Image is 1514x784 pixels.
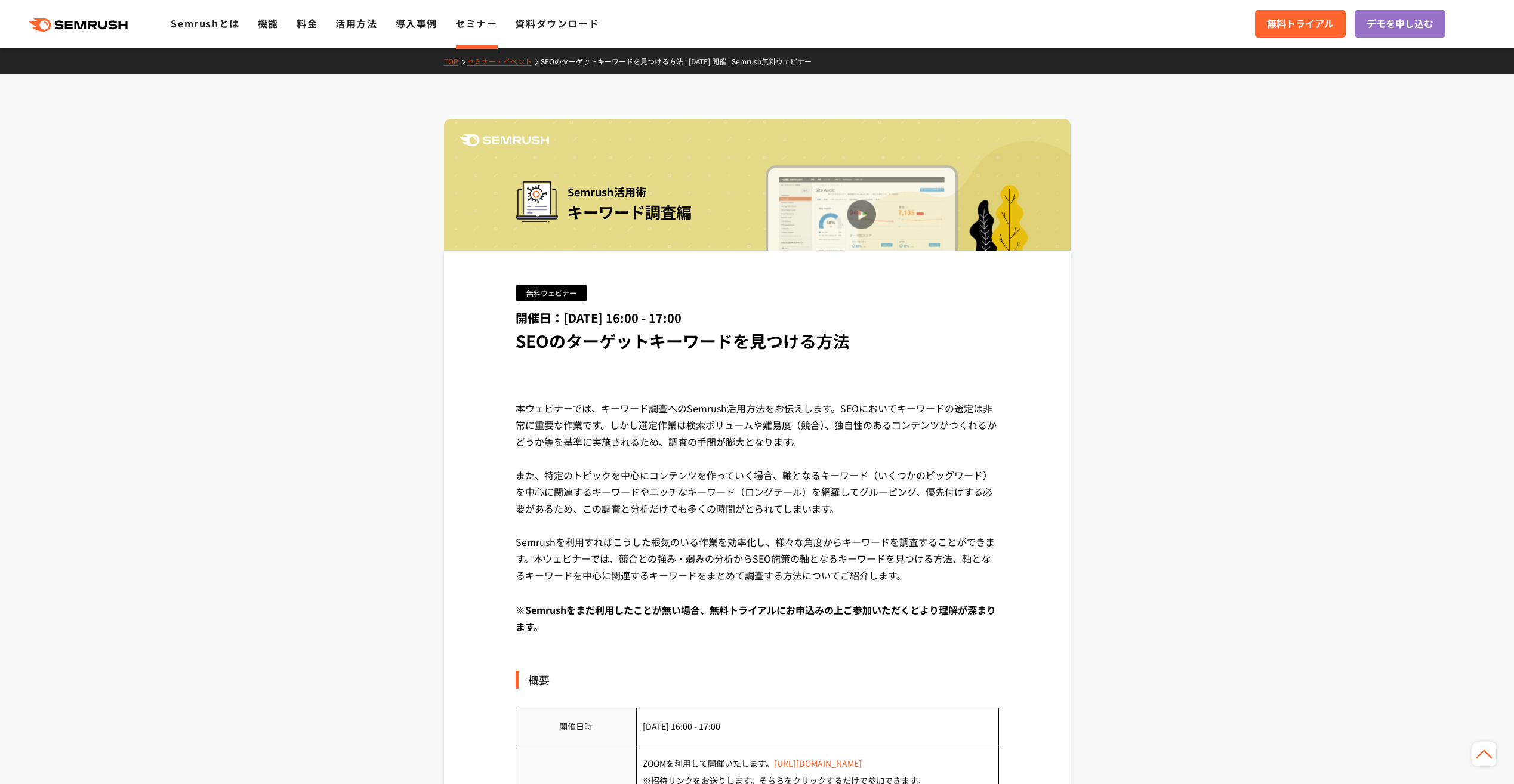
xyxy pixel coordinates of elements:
span: Semrush活用術 [568,181,692,202]
span: デモを申し込む [1367,16,1433,32]
a: 資料ダウンロード [515,16,599,30]
div: 本ウェビナーでは、キーワード調査へのSemrush活用方法をお伝えします。SEOにおいてキーワードの選定は非常に重要な作業です。しかし選定作業は検索ボリュームや難易度（競合）、独自性のあるコンテ... [516,400,999,601]
a: Semrushとは [171,16,239,30]
div: ※Semrushをまだ利用したことが無い場合、無料トライアルにお申込みの上ご参加いただくとより理解が深まります。 [516,601,999,653]
a: 機能 [258,16,279,30]
div: 概要 [516,671,999,689]
a: TOP [444,56,467,66]
span: SEOのターゲットキーワードを見つける方法 [516,329,850,353]
a: セミナー・イベント [467,56,541,66]
a: 活用方法 [335,16,377,30]
iframe: X Post Button [516,366,562,378]
span: キーワード調査編 [568,200,692,223]
a: セミナー [455,16,497,30]
a: SEOのターゲットキーワードを見つける方法 | [DATE] 開催 | Semrush無料ウェビナー [541,56,821,66]
a: 無料トライアル [1255,10,1346,38]
a: 導入事例 [396,16,437,30]
span: 開催日：[DATE] 16:00 - 17:00 [516,309,682,326]
a: デモを申し込む [1355,10,1445,38]
a: [URL][DOMAIN_NAME] [774,757,862,769]
td: 開催日時 [516,708,636,745]
div: 無料ウェビナー [516,285,587,301]
a: 料金 [297,16,317,30]
img: Semrush [460,134,549,146]
span: 無料トライアル [1267,16,1334,32]
td: [DATE] 16:00 - 17:00 [636,708,998,745]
